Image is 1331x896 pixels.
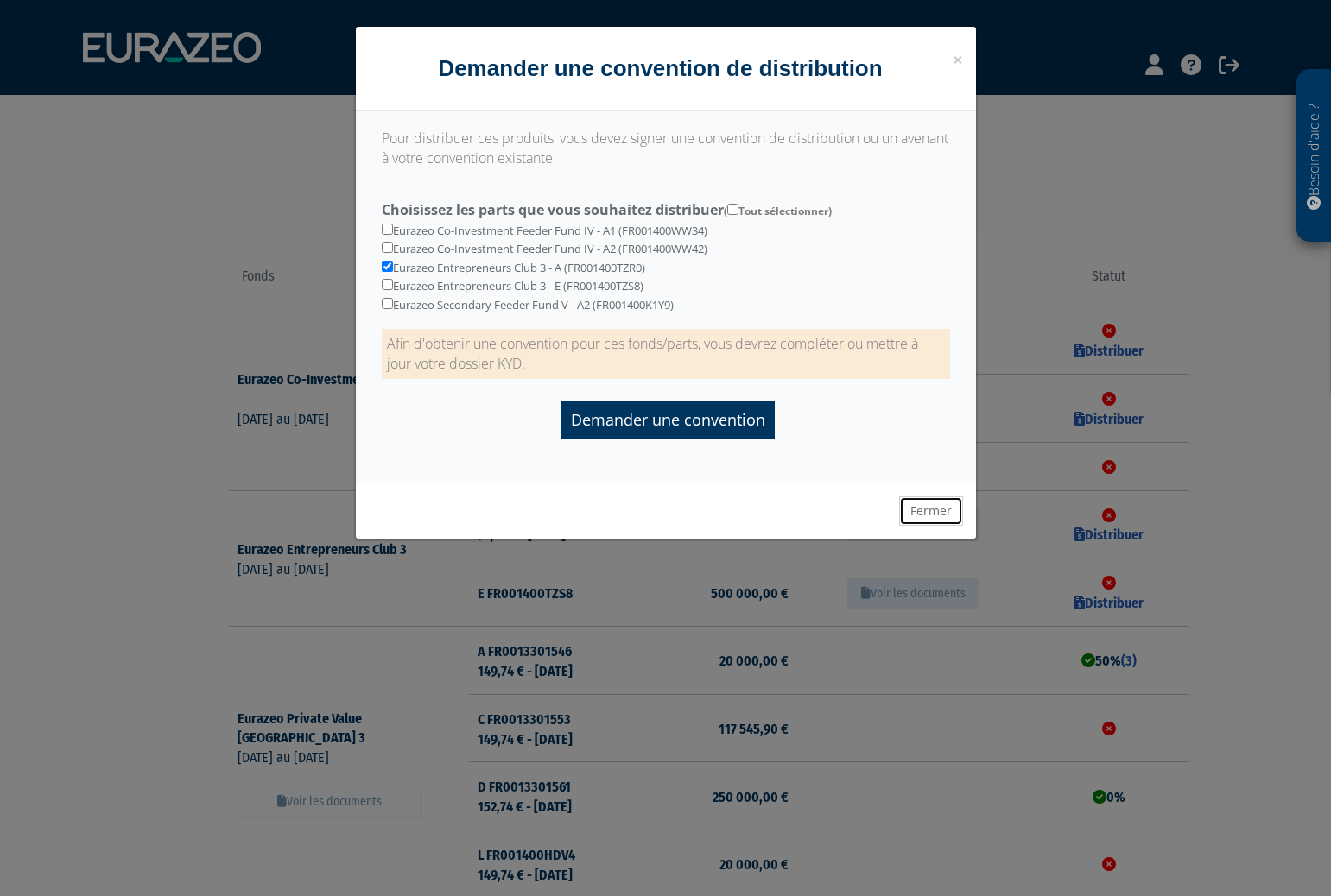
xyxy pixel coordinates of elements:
[899,496,963,526] button: Fermer
[953,47,963,72] span: ×
[724,204,832,218] span: ( Tout sélectionner)
[369,53,963,85] h4: Demander une convention de distribution
[1304,79,1324,234] p: Besoin d'aide ?
[369,194,963,313] div: Eurazeo Co-Investment Feeder Fund IV - A1 (FR001400WW34) Eurazeo Co-Investment Feeder Fund IV - A...
[382,329,950,379] p: Afin d'obtenir une convention pour ces fonds/parts, vous devrez compléter ou mettre à jour votre ...
[369,194,963,220] label: Choisissez les parts que vous souhaitez distribuer
[561,401,775,439] input: Demander une convention
[382,129,950,168] p: Pour distribuer ces produits, vous devez signer une convention de distribution ou un avenant à vo...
